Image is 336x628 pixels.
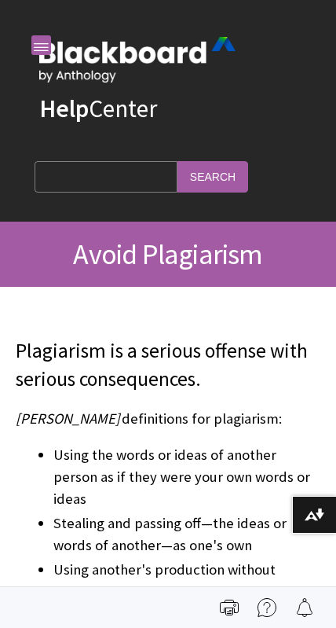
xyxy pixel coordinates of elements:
[257,598,276,617] img: More help
[53,512,320,556] li: Stealing and passing off—the ideas or words of another—as one's own
[53,444,320,510] li: Using the words or ideas of another person as if they were your own words or ideas
[220,598,239,617] img: Print
[53,559,320,603] li: Using another's production without crediting the source
[73,237,262,272] span: Avoid Plagiarism
[16,337,320,394] p: Plagiarism is a serious offense with serious consequences.
[16,409,320,429] p: definitions for plagiarism:
[39,93,89,124] strong: Help
[177,161,248,192] input: Search
[16,409,120,428] span: [PERSON_NAME]
[39,93,157,124] a: HelpCenter
[295,598,314,617] img: Follow this page
[39,37,236,83] img: Blackboard by Anthology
